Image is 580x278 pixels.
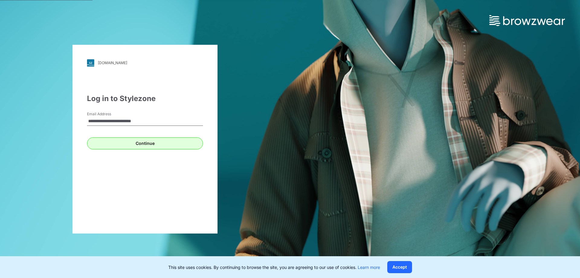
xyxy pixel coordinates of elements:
[98,61,127,65] div: [DOMAIN_NAME]
[87,59,203,67] a: [DOMAIN_NAME]
[489,15,565,26] img: browzwear-logo.73288ffb.svg
[358,265,380,270] a: Learn more
[168,264,380,270] p: This site uses cookies. By continuing to browse the site, you are agreeing to our use of cookies.
[87,111,129,117] label: Email Address
[387,261,412,273] button: Accept
[87,59,94,67] img: svg+xml;base64,PHN2ZyB3aWR0aD0iMjgiIGhlaWdodD0iMjgiIHZpZXdCb3g9IjAgMCAyOCAyOCIgZmlsbD0ibm9uZSIgeG...
[87,93,203,104] div: Log in to Stylezone
[87,137,203,149] button: Continue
